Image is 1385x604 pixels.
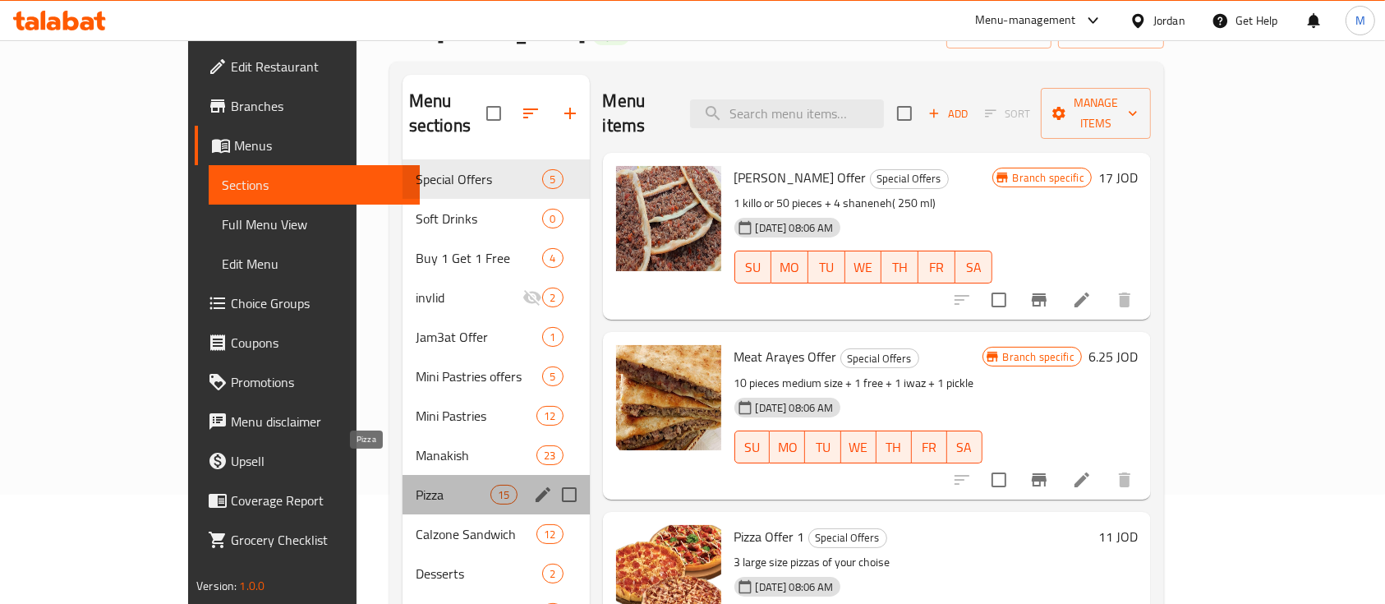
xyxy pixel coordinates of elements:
[511,94,550,133] span: Sort sections
[209,244,420,284] a: Edit Menu
[195,323,420,362] a: Coupons
[195,362,420,402] a: Promotions
[770,431,805,463] button: MO
[403,554,590,593] div: Desserts2
[195,86,420,126] a: Branches
[1105,460,1144,500] button: delete
[542,169,563,189] div: items
[403,159,590,199] div: Special Offers5
[883,436,905,459] span: TH
[416,169,543,189] span: Special Offers
[542,288,563,307] div: items
[805,431,840,463] button: TU
[195,481,420,520] a: Coverage Report
[231,96,407,116] span: Branches
[852,256,876,279] span: WE
[1153,12,1185,30] div: Jordan
[771,251,808,284] button: MO
[416,445,536,465] span: Manakish
[416,288,523,307] span: invlid
[234,136,407,155] span: Menus
[922,101,974,127] button: Add
[543,369,562,385] span: 5
[416,406,536,426] div: Mini Pastries
[982,283,1016,317] span: Select to update
[531,482,555,507] button: edit
[537,527,562,542] span: 12
[536,524,563,544] div: items
[1098,166,1138,189] h6: 17 JOD
[416,367,543,386] span: Mini Pastries offers
[982,463,1016,497] span: Select to update
[403,317,590,357] div: Jam3at Offer1
[1019,280,1059,320] button: Branch-specific-item
[1041,88,1151,139] button: Manage items
[196,575,237,597] span: Version:
[195,126,420,165] a: Menus
[403,238,590,278] div: Buy 1 Get 1 Free4
[209,205,420,244] a: Full Menu View
[543,330,562,345] span: 1
[848,436,870,459] span: WE
[841,431,877,463] button: WE
[403,475,590,514] div: Pizza15edit
[543,251,562,266] span: 4
[416,524,536,544] span: Calzone Sandwich
[877,431,912,463] button: TH
[543,566,562,582] span: 2
[416,327,543,347] span: Jam3at Offer
[947,431,982,463] button: SA
[734,524,805,549] span: Pizza Offer 1
[1072,290,1092,310] a: Edit menu item
[962,256,986,279] span: SA
[975,11,1076,30] div: Menu-management
[955,251,992,284] button: SA
[416,485,490,505] span: Pizza
[734,251,772,284] button: SU
[734,373,982,394] p: 10 pieces medium size + 1 free + 1 iwaz + 1 pickle
[416,564,543,583] span: Desserts
[403,436,590,475] div: Manakish23
[1105,280,1144,320] button: delete
[840,348,919,368] div: Special Offers
[195,402,420,441] a: Menu disclaimer
[231,57,407,76] span: Edit Restaurant
[550,94,590,133] button: Add section
[1088,345,1138,368] h6: 6.25 JOD
[222,254,407,274] span: Edit Menu
[616,345,721,450] img: Meat Arayes Offer
[231,451,407,471] span: Upsell
[1006,170,1091,186] span: Branch specific
[403,199,590,238] div: Soft Drinks0
[1098,525,1138,548] h6: 11 JOD
[881,251,918,284] button: TH
[195,520,420,560] a: Grocery Checklist
[542,564,563,583] div: items
[542,327,563,347] div: items
[542,209,563,228] div: items
[734,431,771,463] button: SU
[616,166,721,271] img: Safeha Shamiyya Offer
[887,96,922,131] span: Select section
[537,408,562,424] span: 12
[491,487,516,503] span: 15
[222,214,407,234] span: Full Menu View
[1072,470,1092,490] a: Edit menu item
[222,175,407,195] span: Sections
[808,251,845,284] button: TU
[231,530,407,550] span: Grocery Checklist
[416,209,543,228] span: Soft Drinks
[1355,12,1365,30] span: M
[1071,23,1151,44] span: export
[812,436,834,459] span: TU
[734,193,992,214] p: 1 killo or 50 pieces + 4 shaneneh( 250 ml)
[403,396,590,436] div: Mini Pastries12
[912,431,947,463] button: FR
[749,400,840,416] span: [DATE] 08:06 AM
[416,248,543,268] span: Buy 1 Get 1 Free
